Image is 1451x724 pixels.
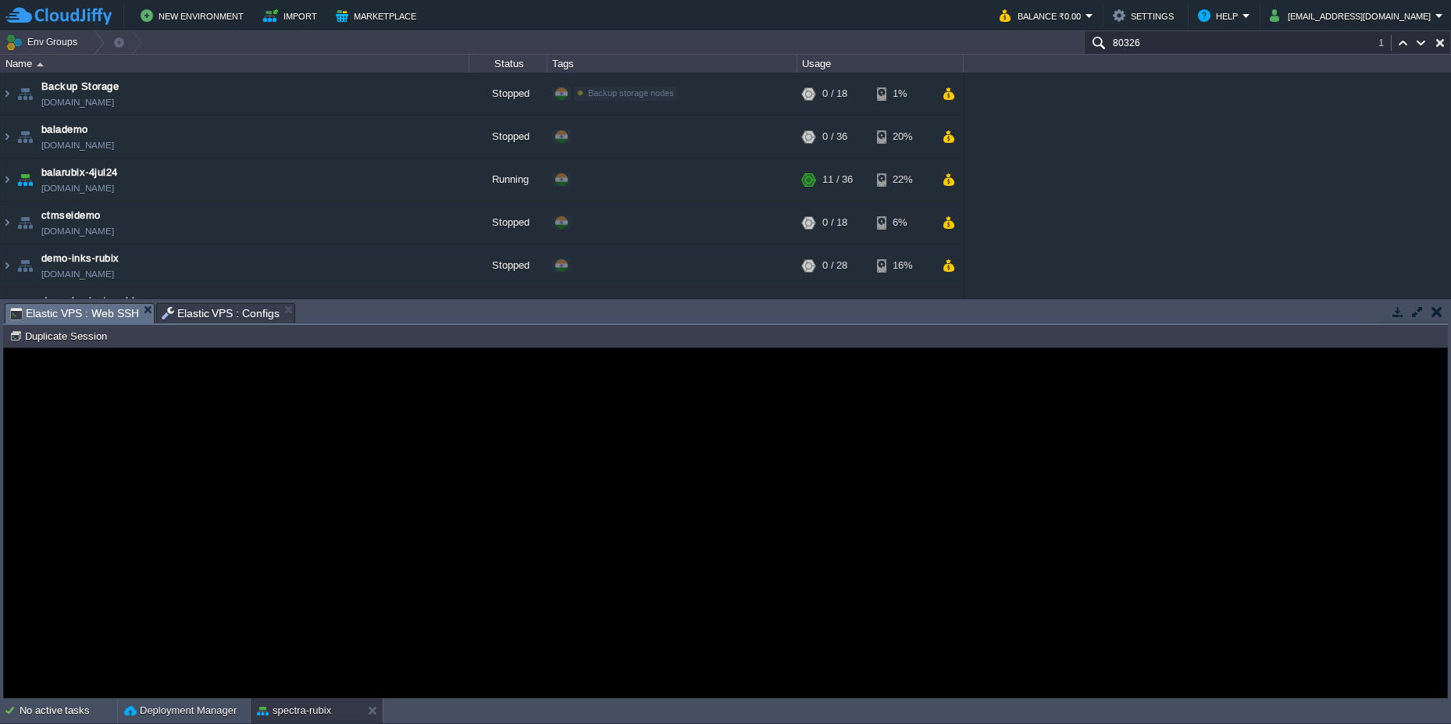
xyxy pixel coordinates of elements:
div: 0 / 36 [822,116,847,158]
button: Env Groups [5,31,83,53]
div: 0 / 22 [822,287,847,330]
div: Status [470,55,547,73]
img: AMDAwAAAACH5BAEAAAAALAAAAAABAAEAAAICRAEAOw== [1,73,13,115]
div: Stopped [469,244,547,287]
button: Deployment Manager [124,703,237,719]
a: Backup Storage [41,79,119,95]
img: CloudJiffy [5,6,112,26]
div: 6% [877,202,928,244]
div: Usage [798,55,963,73]
div: No active tasks [20,698,117,723]
a: [DOMAIN_NAME] [41,137,114,153]
div: 11 / 36 [822,159,853,201]
div: Stopped [469,116,547,158]
button: Marketplace [336,6,421,25]
img: AMDAwAAAACH5BAEAAAAALAAAAAABAAEAAAICRAEAOw== [37,62,44,66]
button: Settings [1113,6,1178,25]
img: AMDAwAAAACH5BAEAAAAALAAAAAABAAEAAAICRAEAOw== [1,116,13,158]
img: AMDAwAAAACH5BAEAAAAALAAAAAABAAEAAAICRAEAOw== [14,116,36,158]
span: Backup storage nodes [588,88,674,98]
div: 1 [1378,35,1392,51]
a: ctmseidemo [41,208,101,223]
img: AMDAwAAAACH5BAEAAAAALAAAAAABAAEAAAICRAEAOw== [1,202,13,244]
button: Balance ₹0.00 [1000,6,1086,25]
a: [DOMAIN_NAME] [41,180,114,196]
div: 22% [877,159,928,201]
div: Running [469,159,547,201]
img: AMDAwAAAACH5BAEAAAAALAAAAAABAAEAAAICRAEAOw== [14,202,36,244]
div: 0 / 18 [822,202,847,244]
button: Import [263,6,322,25]
iframe: To enrich screen reader interactions, please activate Accessibility in Grammarly extension settings [4,348,1447,698]
div: 17% [877,287,928,330]
a: demo-laminate-rubix [41,294,141,309]
a: balademo [41,122,88,137]
span: Elastic VPS : Configs [162,304,280,323]
div: Stopped [469,287,547,330]
div: Name [2,55,469,73]
button: [EMAIL_ADDRESS][DOMAIN_NAME] [1270,6,1435,25]
div: 16% [877,244,928,287]
span: [DOMAIN_NAME] [41,95,114,110]
div: 1% [877,73,928,115]
iframe: chat widget [1385,662,1435,708]
button: New Environment [141,6,248,25]
div: 20% [877,116,928,158]
div: Tags [548,55,797,73]
img: AMDAwAAAACH5BAEAAAAALAAAAAABAAEAAAICRAEAOw== [14,287,36,330]
img: AMDAwAAAACH5BAEAAAAALAAAAAABAAEAAAICRAEAOw== [1,287,13,330]
button: Help [1198,6,1242,25]
img: AMDAwAAAACH5BAEAAAAALAAAAAABAAEAAAICRAEAOw== [1,159,13,201]
img: AMDAwAAAACH5BAEAAAAALAAAAAABAAEAAAICRAEAOw== [14,159,36,201]
a: balarubix-4jul24 [41,165,118,180]
div: Stopped [469,73,547,115]
a: demo-inks-rubix [41,251,119,266]
button: Duplicate Session [9,329,112,343]
div: Stopped [469,202,547,244]
img: AMDAwAAAACH5BAEAAAAALAAAAAABAAEAAAICRAEAOw== [14,244,36,287]
div: 0 / 28 [822,244,847,287]
a: [DOMAIN_NAME] [41,266,114,282]
span: [DOMAIN_NAME] [41,223,114,239]
img: AMDAwAAAACH5BAEAAAAALAAAAAABAAEAAAICRAEAOw== [1,244,13,287]
div: 0 / 18 [822,73,847,115]
button: spectra-rubix [257,703,331,719]
img: AMDAwAAAACH5BAEAAAAALAAAAAABAAEAAAICRAEAOw== [14,73,36,115]
span: Elastic VPS : Web SSH [10,304,139,323]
